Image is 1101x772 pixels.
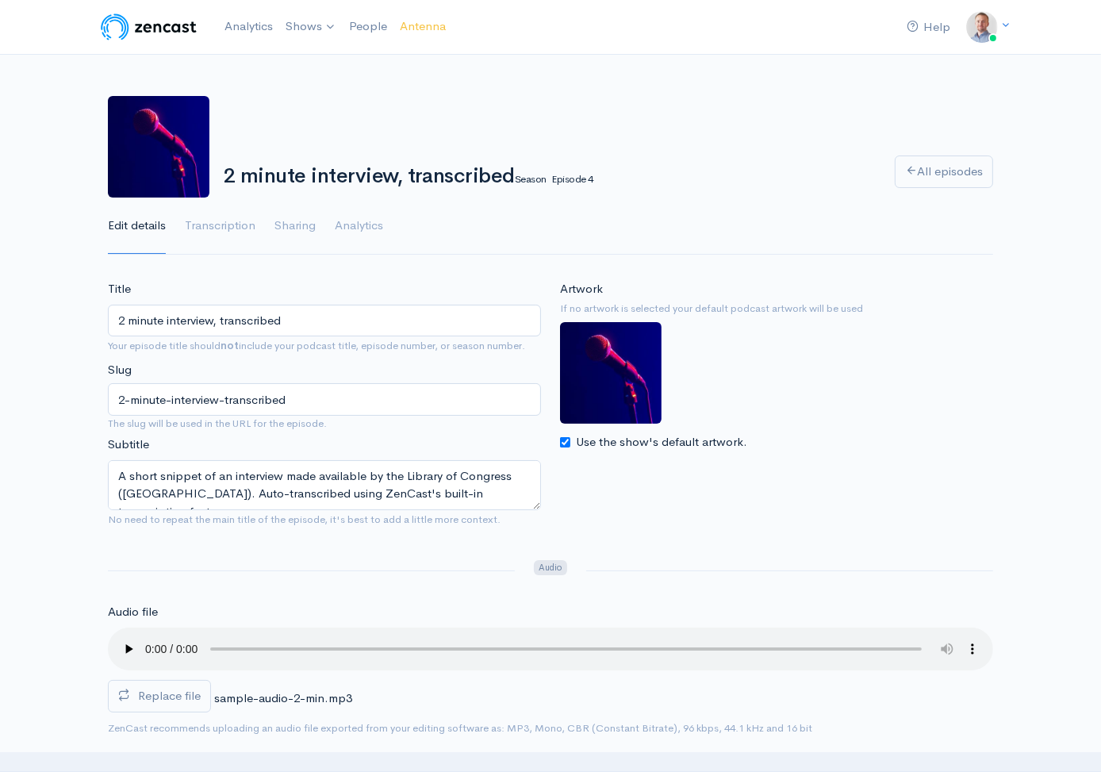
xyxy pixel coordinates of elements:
label: Use the show's default artwork. [576,433,747,451]
small: Episode 4 [551,172,593,186]
a: Shows [279,10,343,44]
a: Analytics [335,198,383,255]
a: Analytics [218,10,279,44]
span: Replace file [138,688,201,703]
a: Help [900,10,957,44]
a: Edit details [108,198,166,255]
input: What is the episode's title? [108,305,541,337]
label: Subtitle [108,436,149,454]
small: ZenCast recommends uploading an audio file exported from your editing software as: MP3, Mono, CBR... [108,721,812,735]
a: Transcription [185,198,255,255]
small: The slug will be used in the URL for the episode. [108,416,541,432]
span: sample-audio-2-min.mp3 [214,690,352,705]
label: Slug [108,361,132,379]
img: ZenCast Logo [98,11,199,43]
small: Your episode title should include your podcast title, episode number, or season number. [108,339,525,352]
img: ... [966,11,998,43]
small: Season [515,172,547,186]
a: All episodes [895,156,993,188]
label: Audio file [108,603,158,621]
a: People [343,10,393,44]
label: Title [108,280,131,298]
a: Sharing [274,198,316,255]
small: No need to repeat the main title of the episode, it's best to add a little more context. [108,513,501,526]
strong: not [221,339,239,352]
textarea: A short snippet of an interview made available by the Library of Congress ([GEOGRAPHIC_DATA]). Au... [108,460,541,510]
span: Audio [534,560,566,575]
a: Antenna [393,10,452,44]
input: title-of-episode [108,383,541,416]
label: Artwork [560,280,603,298]
h1: 2 minute interview, transcribed [224,165,876,188]
small: If no artwork is selected your default podcast artwork will be used [560,301,993,317]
